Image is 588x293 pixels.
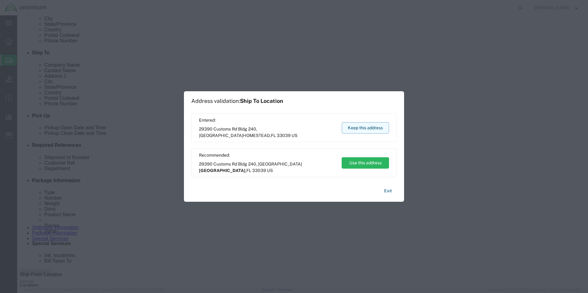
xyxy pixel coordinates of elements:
[199,117,336,123] span: Entered:
[252,168,266,173] span: 33039
[267,168,273,173] span: US
[199,126,336,139] span: 29390 Customs Rd Bldg 240, [GEOGRAPHIC_DATA] ,
[199,168,245,173] span: [GEOGRAPHIC_DATA]
[199,152,336,158] span: Recommended:
[246,168,251,173] span: FL
[342,157,389,169] button: Use this address
[243,133,270,138] span: HOMESTEAD
[199,161,336,174] span: 29390 Customs Rd Bldg 240, [GEOGRAPHIC_DATA] ,
[240,98,283,104] span: Ship To Location
[342,122,389,134] button: Keep this address
[271,133,276,138] span: FL
[277,133,291,138] span: 33039
[292,133,297,138] span: US
[379,186,397,196] button: Exit
[191,98,283,104] h1: Address validation:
